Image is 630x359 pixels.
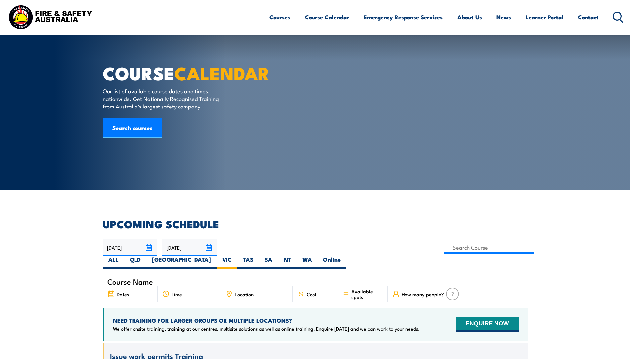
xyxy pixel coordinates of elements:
label: [GEOGRAPHIC_DATA] [146,256,217,269]
label: WA [297,256,317,269]
input: To date [162,239,217,256]
label: NT [278,256,297,269]
h4: NEED TRAINING FOR LARGER GROUPS OR MULTIPLE LOCATIONS? [113,317,420,324]
label: QLD [124,256,146,269]
span: Course Name [107,279,153,284]
span: Dates [117,291,129,297]
span: Available spots [351,288,383,300]
strong: CALENDAR [174,59,270,86]
p: We offer onsite training, training at our centres, multisite solutions as well as online training... [113,325,420,332]
a: Emergency Response Services [364,8,443,26]
input: Search Course [444,241,534,254]
a: Course Calendar [305,8,349,26]
label: TAS [237,256,259,269]
p: Our list of available course dates and times, nationwide. Get Nationally Recognised Training from... [103,87,224,110]
a: Contact [578,8,599,26]
a: Search courses [103,118,162,138]
span: Location [235,291,254,297]
input: From date [103,239,157,256]
label: ALL [103,256,124,269]
h2: UPCOMING SCHEDULE [103,219,528,228]
label: VIC [217,256,237,269]
a: About Us [457,8,482,26]
a: Courses [269,8,290,26]
span: Cost [307,291,316,297]
label: SA [259,256,278,269]
label: Online [317,256,346,269]
a: Learner Portal [526,8,563,26]
span: How many people? [402,291,444,297]
h1: COURSE [103,65,267,81]
span: Time [172,291,182,297]
a: News [496,8,511,26]
button: ENQUIRE NOW [456,317,518,332]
